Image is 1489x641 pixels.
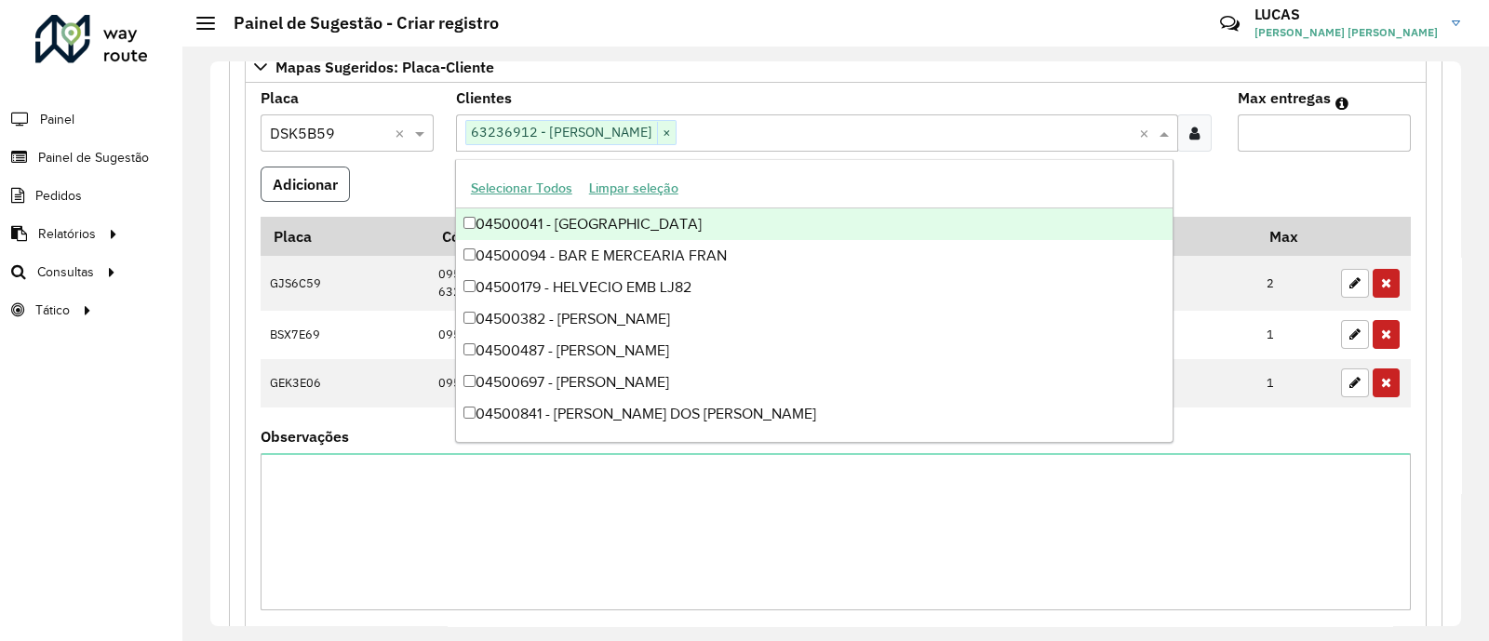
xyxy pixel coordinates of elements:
[261,359,429,407] td: GEK3E06
[1335,96,1348,111] em: Máximo de clientes que serão colocados na mesma rota com os clientes informados
[456,208,1174,240] div: 04500041 - [GEOGRAPHIC_DATA]
[245,51,1427,83] a: Mapas Sugeridos: Placa-Cliente
[275,60,494,74] span: Mapas Sugeridos: Placa-Cliente
[35,300,70,320] span: Tático
[456,335,1174,367] div: 04500487 - [PERSON_NAME]
[429,311,871,359] td: 09538540
[456,367,1174,398] div: 04500697 - [PERSON_NAME]
[1254,6,1438,23] h3: LUCAS
[456,303,1174,335] div: 04500382 - [PERSON_NAME]
[1257,256,1332,311] td: 2
[37,262,94,282] span: Consultas
[261,217,429,256] th: Placa
[1139,122,1155,144] span: Clear all
[38,148,149,167] span: Painel de Sugestão
[429,359,871,407] td: 09538540
[657,122,676,144] span: ×
[466,121,657,143] span: 63236912 - [PERSON_NAME]
[456,430,1174,461] div: 04501089 - [PERSON_NAME] [PERSON_NAME]
[456,398,1174,430] div: 04500841 - [PERSON_NAME] DOS [PERSON_NAME]
[1257,359,1332,407] td: 1
[1238,87,1331,109] label: Max entregas
[429,217,871,256] th: Código Cliente
[35,186,82,206] span: Pedidos
[1254,24,1438,41] span: [PERSON_NAME] [PERSON_NAME]
[1210,4,1250,44] a: Contato Rápido
[456,240,1174,272] div: 04500094 - BAR E MERCEARIA FRAN
[456,87,512,109] label: Clientes
[395,122,410,144] span: Clear all
[261,256,429,311] td: GJS6C59
[1257,217,1332,256] th: Max
[40,110,74,129] span: Painel
[215,13,499,33] h2: Painel de Sugestão - Criar registro
[429,256,871,311] td: 09538540 63217280
[261,311,429,359] td: BSX7E69
[463,174,581,203] button: Selecionar Todos
[261,87,299,109] label: Placa
[1257,311,1332,359] td: 1
[261,167,350,202] button: Adicionar
[261,425,349,447] label: Observações
[245,83,1427,635] div: Mapas Sugeridos: Placa-Cliente
[455,159,1174,443] ng-dropdown-panel: Options list
[581,174,687,203] button: Limpar seleção
[456,272,1174,303] div: 04500179 - HELVECIO EMB LJ82
[38,224,96,244] span: Relatórios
